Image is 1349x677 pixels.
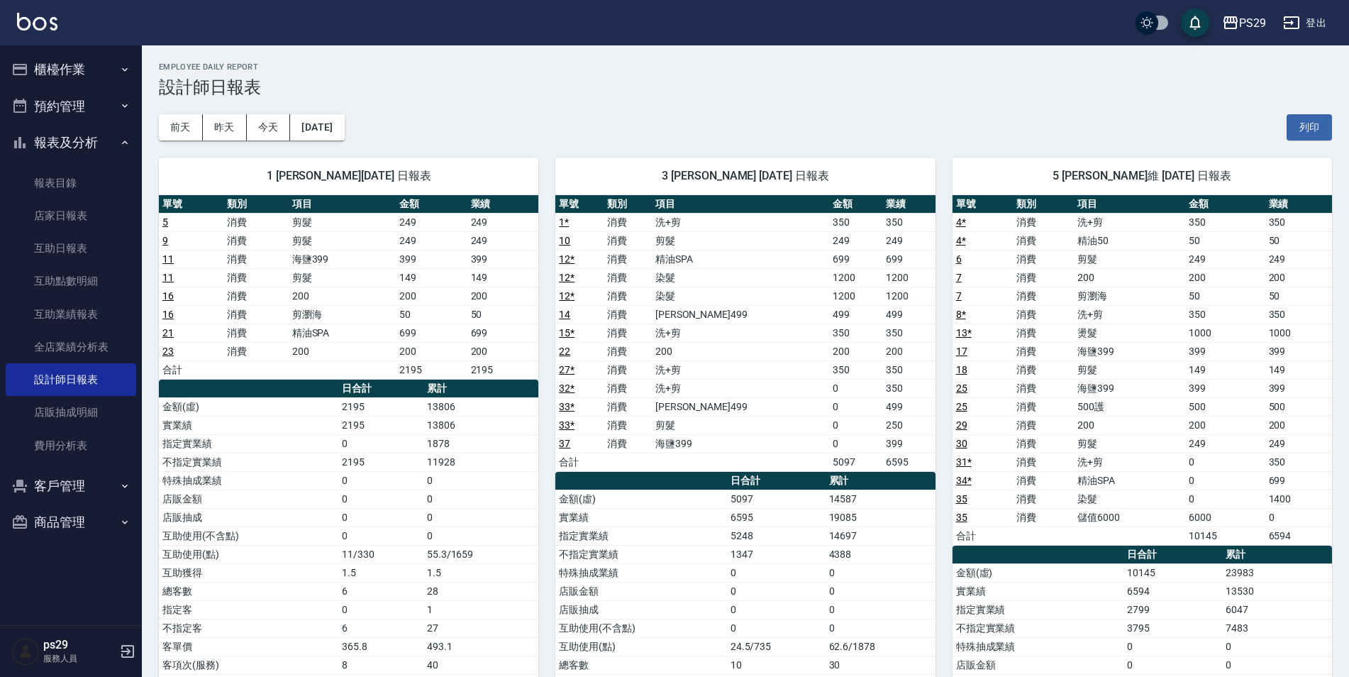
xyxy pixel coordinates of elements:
[652,231,829,250] td: 剪髮
[604,195,652,214] th: 類別
[1185,527,1265,545] td: 10145
[6,232,136,265] a: 互助日報表
[162,272,174,283] a: 11
[829,434,882,453] td: 0
[289,287,396,305] td: 200
[956,438,967,449] a: 30
[159,195,223,214] th: 單號
[223,268,288,287] td: 消費
[882,287,936,305] td: 1200
[1265,213,1332,231] td: 350
[652,379,829,397] td: 洗+剪
[159,490,338,508] td: 店販金額
[970,169,1315,183] span: 5 [PERSON_NAME]維 [DATE] 日報表
[289,268,396,287] td: 剪髮
[882,360,936,379] td: 350
[223,195,288,214] th: 類別
[1265,287,1332,305] td: 50
[1013,231,1074,250] td: 消費
[1013,360,1074,379] td: 消費
[1277,10,1332,36] button: 登出
[159,527,338,545] td: 互助使用(不含點)
[159,471,338,490] td: 特殊抽成業績
[289,195,396,214] th: 項目
[467,213,539,231] td: 249
[1013,250,1074,268] td: 消費
[6,167,136,199] a: 報表目錄
[882,195,936,214] th: 業績
[423,582,539,600] td: 28
[652,360,829,379] td: 洗+剪
[247,114,291,141] button: 今天
[652,305,829,324] td: [PERSON_NAME]499
[467,360,539,379] td: 2195
[604,305,652,324] td: 消費
[1222,582,1332,600] td: 13530
[727,472,826,490] th: 日合計
[338,416,423,434] td: 2195
[555,453,604,471] td: 合計
[652,434,829,453] td: 海鹽399
[826,545,936,563] td: 4388
[829,305,882,324] td: 499
[1013,324,1074,342] td: 消費
[11,637,40,666] img: Person
[829,416,882,434] td: 0
[652,397,829,416] td: [PERSON_NAME]499
[423,563,539,582] td: 1.5
[162,346,174,357] a: 23
[1074,250,1185,268] td: 剪髮
[159,360,223,379] td: 合計
[1074,268,1185,287] td: 200
[1013,416,1074,434] td: 消費
[159,453,338,471] td: 不指定實業績
[396,195,467,214] th: 金額
[338,397,423,416] td: 2195
[6,51,136,88] button: 櫃檯作業
[1013,508,1074,527] td: 消費
[1185,268,1265,287] td: 200
[652,213,829,231] td: 洗+剪
[159,508,338,527] td: 店販抽成
[223,213,288,231] td: 消費
[1239,14,1266,32] div: PS29
[423,380,539,398] th: 累計
[652,195,829,214] th: 項目
[467,305,539,324] td: 50
[289,231,396,250] td: 剪髮
[159,114,203,141] button: 前天
[6,88,136,125] button: 預約管理
[1074,379,1185,397] td: 海鹽399
[652,268,829,287] td: 染髮
[467,342,539,360] td: 200
[604,250,652,268] td: 消費
[1074,453,1185,471] td: 洗+剪
[727,490,826,508] td: 5097
[162,235,168,246] a: 9
[604,379,652,397] td: 消費
[555,195,935,472] table: a dense table
[829,250,882,268] td: 699
[555,563,726,582] td: 特殊抽成業績
[956,419,967,431] a: 29
[6,429,136,462] a: 費用分析表
[559,346,570,357] a: 22
[953,582,1123,600] td: 實業績
[604,360,652,379] td: 消費
[555,508,726,527] td: 實業績
[1185,231,1265,250] td: 50
[956,272,962,283] a: 7
[6,396,136,429] a: 店販抽成明細
[1013,397,1074,416] td: 消費
[1074,305,1185,324] td: 洗+剪
[652,342,829,360] td: 200
[1013,305,1074,324] td: 消費
[826,490,936,508] td: 14587
[6,265,136,297] a: 互助點數明細
[223,250,288,268] td: 消費
[1074,416,1185,434] td: 200
[223,305,288,324] td: 消費
[159,434,338,453] td: 指定實業績
[289,250,396,268] td: 海鹽399
[1185,360,1265,379] td: 149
